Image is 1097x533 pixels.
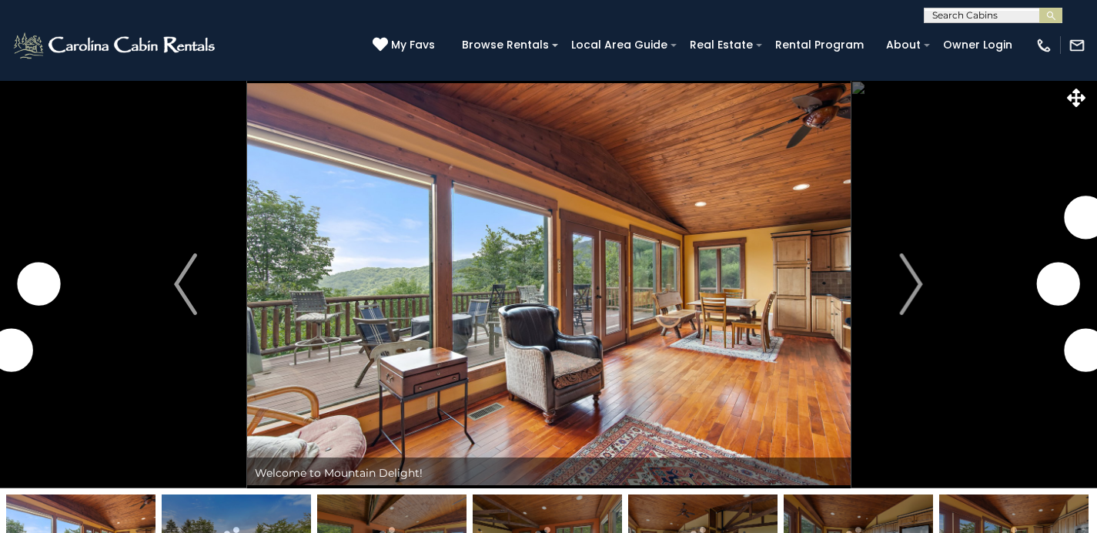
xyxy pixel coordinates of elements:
[878,33,928,57] a: About
[373,37,439,54] a: My Favs
[1035,37,1052,54] img: phone-regular-white.png
[174,253,197,315] img: arrow
[391,37,435,53] span: My Favs
[564,33,675,57] a: Local Area Guide
[12,30,219,61] img: White-1-2.png
[935,33,1020,57] a: Owner Login
[454,33,557,57] a: Browse Rentals
[682,33,761,57] a: Real Estate
[125,80,247,488] button: Previous
[850,80,972,488] button: Next
[1069,37,1085,54] img: mail-regular-white.png
[768,33,871,57] a: Rental Program
[247,458,851,488] div: Welcome to Mountain Delight!
[900,253,923,315] img: arrow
